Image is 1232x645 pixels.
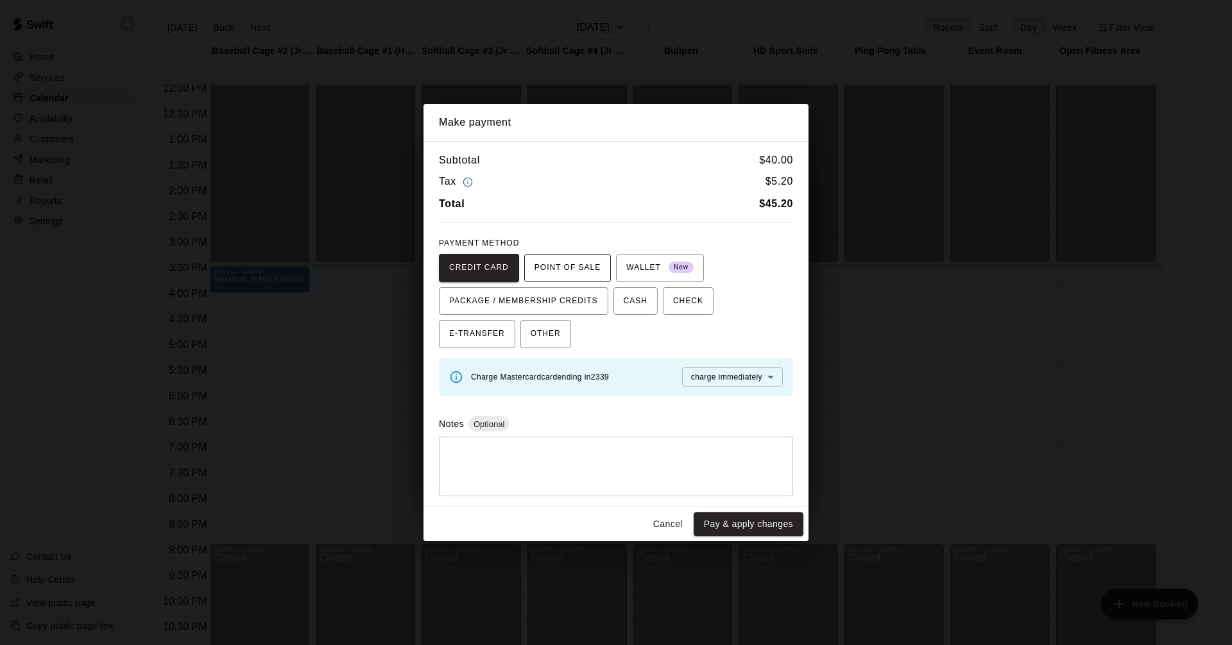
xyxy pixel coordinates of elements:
[766,173,793,190] h6: $ 5.20
[439,239,519,247] span: PAYMENT METHOD
[449,291,598,312] span: PACKAGE / MEMBERSHIP CREDITS
[673,291,703,312] span: CHECK
[531,324,561,344] span: OTHER
[663,287,714,315] button: CHECK
[691,373,762,381] span: charge immediately
[759,198,793,209] b: $ 45.20
[613,287,658,315] button: CASH
[471,373,609,381] span: Charge Mastercard card ending in 2339
[449,324,505,344] span: E-TRANSFER
[624,291,647,312] span: CASH
[626,258,694,278] span: WALLET
[535,258,601,278] span: POINT OF SALE
[439,152,480,169] h6: Subtotal
[439,320,515,348] button: E-TRANSFER
[439,254,519,282] button: CREDIT CARD
[694,512,803,536] button: Pay & apply changes
[439,419,464,429] label: Notes
[439,173,476,190] h6: Tax
[439,198,465,209] b: Total
[669,259,694,276] span: New
[759,152,793,169] h6: $ 40.00
[616,254,704,282] button: WALLET New
[647,512,689,536] button: Cancel
[524,254,611,282] button: POINT OF SALE
[424,104,809,141] h2: Make payment
[449,258,509,278] span: CREDIT CARD
[468,419,509,429] span: Optional
[520,320,571,348] button: OTHER
[439,287,608,315] button: PACKAGE / MEMBERSHIP CREDITS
